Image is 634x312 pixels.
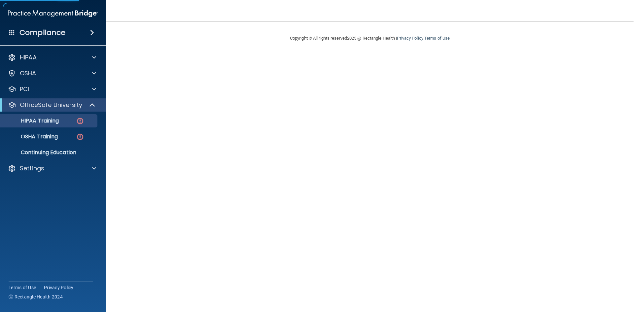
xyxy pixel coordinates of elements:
p: PCI [20,85,29,93]
a: Terms of Use [424,36,450,41]
p: OSHA Training [4,133,58,140]
a: OSHA [8,69,96,77]
p: HIPAA Training [4,118,59,124]
a: HIPAA [8,53,96,61]
img: danger-circle.6113f641.png [76,133,84,141]
div: Copyright © All rights reserved 2025 @ Rectangle Health | | [249,28,490,49]
h4: Compliance [19,28,65,37]
img: PMB logo [8,7,98,20]
img: danger-circle.6113f641.png [76,117,84,125]
p: OSHA [20,69,36,77]
span: Ⓒ Rectangle Health 2024 [9,294,63,300]
a: Terms of Use [9,284,36,291]
a: OfficeSafe University [8,101,96,109]
a: Privacy Policy [397,36,423,41]
a: Settings [8,164,96,172]
p: OfficeSafe University [20,101,82,109]
a: PCI [8,85,96,93]
p: Continuing Education [4,149,94,156]
p: HIPAA [20,53,37,61]
p: Settings [20,164,44,172]
a: Privacy Policy [44,284,74,291]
